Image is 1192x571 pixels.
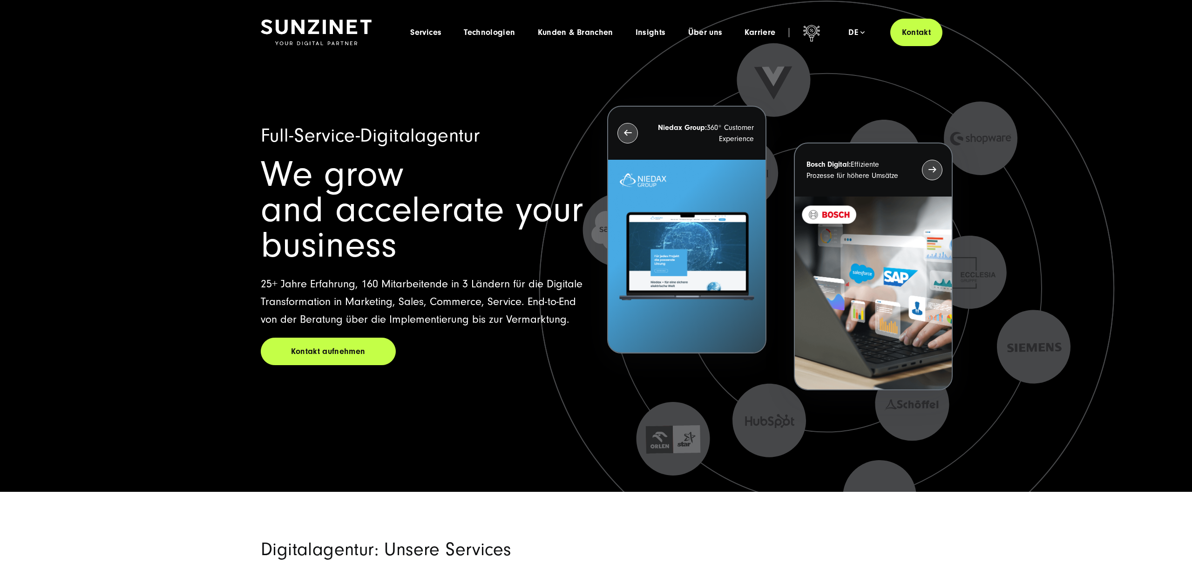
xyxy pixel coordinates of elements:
[261,338,396,365] a: Kontakt aufnehmen
[607,106,766,354] button: Niedax Group:360° Customer Experience Letztes Projekt von Niedax. Ein Laptop auf dem die Niedax W...
[261,538,703,561] h2: Digitalagentur: Unsere Services
[261,154,583,266] span: We grow and accelerate your business
[261,125,480,147] span: Full-Service-Digitalagentur
[538,28,613,37] a: Kunden & Branchen
[608,160,765,353] img: Letztes Projekt von Niedax. Ein Laptop auf dem die Niedax Website geöffnet ist, auf blauem Hinter...
[655,122,753,144] p: 360° Customer Experience
[464,28,515,37] a: Technologien
[794,143,953,391] button: Bosch Digital:Effiziente Prozesse für höhere Umsätze BOSCH - Kundeprojekt - Digital Transformatio...
[795,197,952,390] img: BOSCH - Kundeprojekt - Digital Transformation Agentur SUNZINET
[806,159,905,181] p: Effiziente Prozesse für höhere Umsätze
[636,28,666,37] a: Insights
[261,275,585,328] p: 25+ Jahre Erfahrung, 160 Mitarbeitende in 3 Ländern für die Digitale Transformation in Marketing,...
[806,160,851,169] strong: Bosch Digital:
[848,28,865,37] div: de
[890,19,942,46] a: Kontakt
[658,123,707,132] strong: Niedax Group:
[261,20,372,46] img: SUNZINET Full Service Digital Agentur
[688,28,723,37] a: Über uns
[410,28,441,37] a: Services
[745,28,775,37] a: Karriere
